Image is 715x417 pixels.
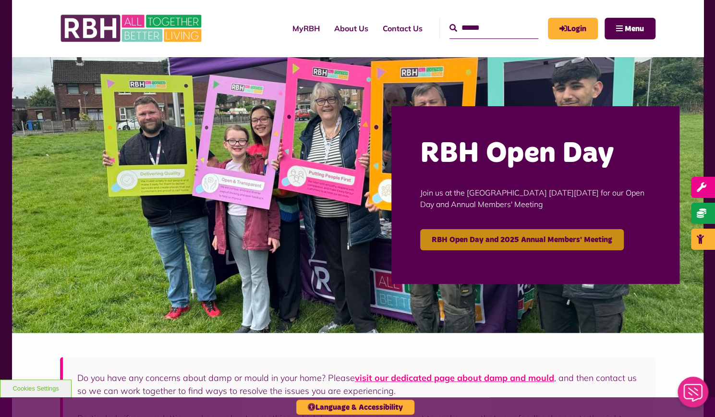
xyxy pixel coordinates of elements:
[605,18,655,39] button: Navigation
[376,15,430,41] a: Contact Us
[672,374,715,417] iframe: Netcall Web Assistant for live chat
[60,10,204,47] img: RBH
[296,400,414,415] button: Language & Accessibility
[12,57,703,333] img: Image (22)
[449,18,538,38] input: Search
[420,135,651,172] h2: RBH Open Day
[625,25,644,33] span: Menu
[285,15,327,41] a: MyRBH
[327,15,376,41] a: About Us
[77,371,641,397] p: Do you have any concerns about damp or mould in your home? Please , and then contact us so we can...
[548,18,598,39] a: MyRBH
[420,229,624,250] a: RBH Open Day and 2025 Annual Members' Meeting
[420,172,651,224] p: Join us at the [GEOGRAPHIC_DATA] [DATE][DATE] for our Open Day and Annual Members' Meeting
[355,372,554,383] a: visit our dedicated page about damp and mould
